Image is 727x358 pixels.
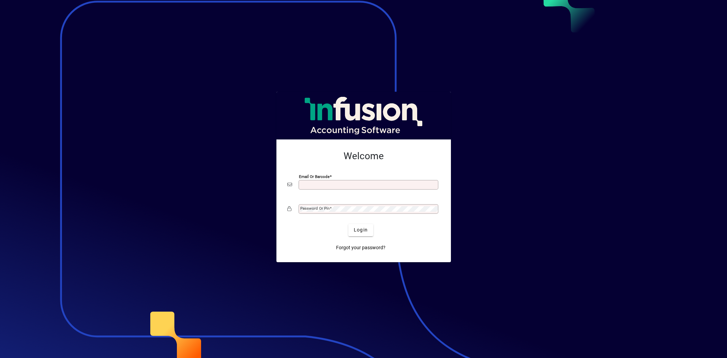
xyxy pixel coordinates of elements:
[299,174,330,179] mat-label: Email or Barcode
[354,226,368,234] span: Login
[348,224,373,236] button: Login
[336,244,385,251] span: Forgot your password?
[300,206,330,211] mat-label: Password or Pin
[333,242,388,254] a: Forgot your password?
[287,150,440,162] h2: Welcome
